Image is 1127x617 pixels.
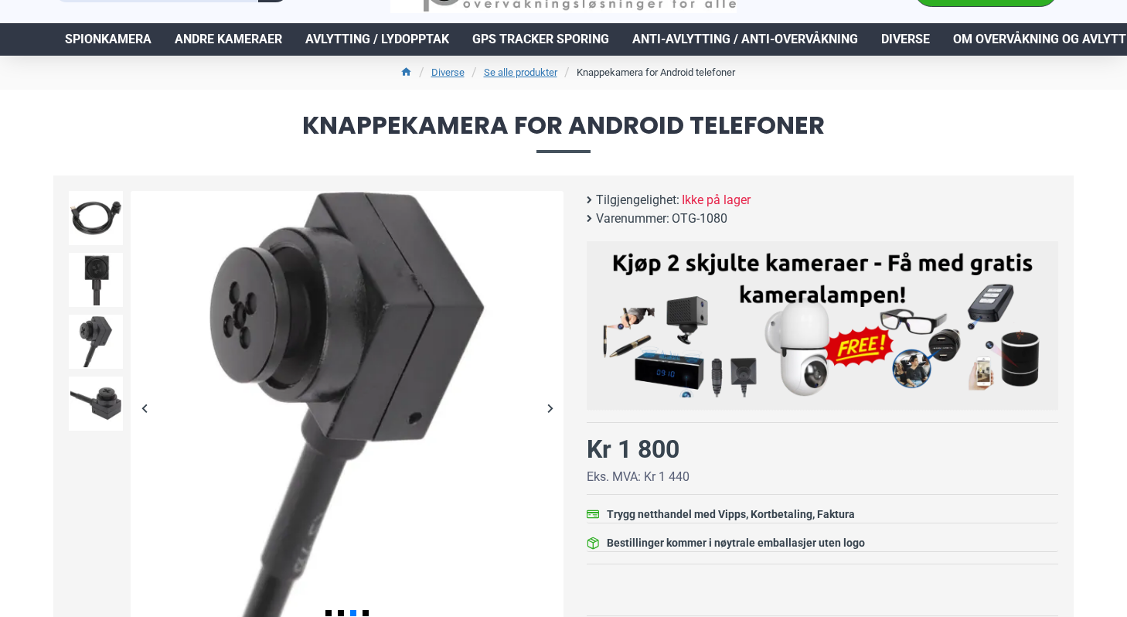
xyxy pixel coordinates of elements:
[175,30,282,49] span: Andre kameraer
[536,394,563,421] div: Next slide
[431,65,465,80] a: Diverse
[53,113,1074,152] span: Knappekamera for Android telefoner
[305,30,449,49] span: Avlytting / Lydopptak
[69,315,123,369] img: Skjult knappekamera til skjorte eller jakke - SpyGadgets.no
[587,431,679,468] div: Kr 1 800
[607,506,855,523] div: Trygg netthandel med Vipps, Kortbetaling, Faktura
[69,253,123,307] img: Skjult knappekamera til skjorte eller jakke - SpyGadgets.no
[338,610,344,616] span: Go to slide 2
[69,191,123,245] img: Skjult knappekamera til skjorte eller jakke - SpyGadgets.no
[472,30,609,49] span: GPS Tracker Sporing
[163,23,294,56] a: Andre kameraer
[461,23,621,56] a: GPS Tracker Sporing
[881,30,930,49] span: Diverse
[65,30,152,49] span: Spionkamera
[294,23,461,56] a: Avlytting / Lydopptak
[69,377,123,431] img: Skjult knappekamera til skjorte eller jakke - SpyGadgets.no
[870,23,941,56] a: Diverse
[682,191,751,210] span: Ikke på lager
[363,610,369,616] span: Go to slide 4
[484,65,557,80] a: Se alle produkter
[598,249,1047,397] img: Kjøp 2 skjulte kameraer – Få med gratis kameralampe!
[131,394,158,421] div: Previous slide
[325,610,332,616] span: Go to slide 1
[596,210,669,228] b: Varenummer:
[350,610,356,616] span: Go to slide 3
[621,23,870,56] a: Anti-avlytting / Anti-overvåkning
[607,535,865,551] div: Bestillinger kommer i nøytrale emballasjer uten logo
[672,210,727,228] span: OTG-1080
[596,191,679,210] b: Tilgjengelighet:
[53,23,163,56] a: Spionkamera
[632,30,858,49] span: Anti-avlytting / Anti-overvåkning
